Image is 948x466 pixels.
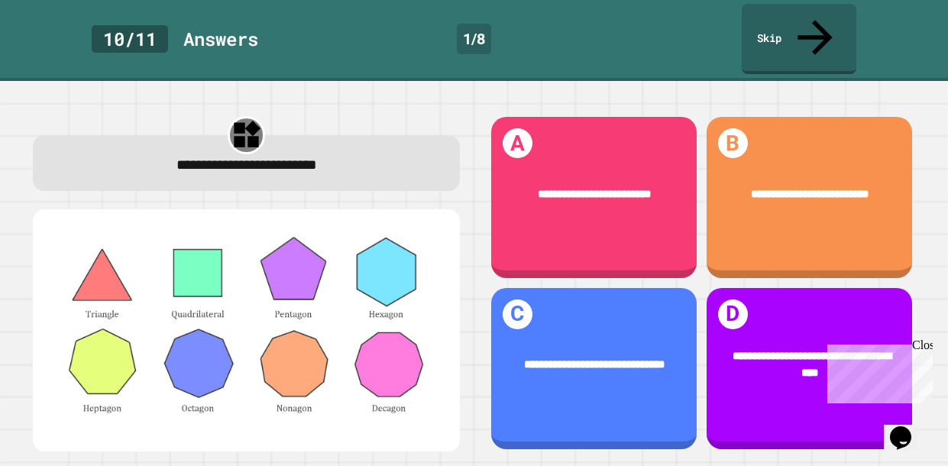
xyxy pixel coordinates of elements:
div: Answer s [183,25,258,53]
div: Chat with us now!Close [6,6,105,97]
iframe: chat widget [884,405,933,451]
div: 1 / 8 [457,24,491,54]
h1: B [718,128,748,158]
a: Skip [742,4,856,74]
div: 10 / 11 [92,25,168,53]
h1: A [503,128,532,158]
iframe: chat widget [821,338,933,403]
h1: C [503,299,532,329]
h1: D [718,299,748,329]
img: quiz-media%2Frm0165o94tIRXaPYQe4W [48,228,444,432]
